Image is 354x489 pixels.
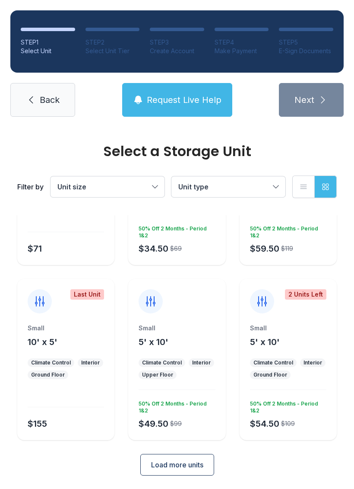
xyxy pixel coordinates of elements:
[85,47,140,55] div: Select Unit Tier
[192,359,211,366] div: Interior
[150,38,204,47] div: STEP 3
[253,371,287,378] div: Ground Floor
[250,418,279,430] div: $54.50
[139,324,215,332] div: Small
[17,182,44,192] div: Filter by
[31,371,65,378] div: Ground Floor
[142,371,173,378] div: Upper Floor
[31,359,71,366] div: Climate Control
[247,397,326,414] div: 50% Off 2 Months - Period 1&2
[303,359,322,366] div: Interior
[21,38,75,47] div: STEP 1
[51,176,164,197] button: Unit size
[250,336,280,348] button: 5' x 10'
[28,336,57,348] button: 10' x 5'
[170,244,182,253] div: $69
[135,222,215,239] div: 50% Off 2 Months - Period 1&2
[170,419,182,428] div: $99
[151,460,203,470] span: Load more units
[21,47,75,55] div: Select Unit
[281,419,295,428] div: $109
[285,289,326,300] div: 2 Units Left
[147,94,221,106] span: Request Live Help
[250,324,326,332] div: Small
[135,397,215,414] div: 50% Off 2 Months - Period 1&2
[81,359,100,366] div: Interior
[40,94,60,106] span: Back
[150,47,204,55] div: Create Account
[17,144,337,158] div: Select a Storage Unit
[28,337,57,347] span: 10' x 5'
[28,243,42,255] div: $71
[70,289,104,300] div: Last Unit
[250,243,279,255] div: $59.50
[85,38,140,47] div: STEP 2
[253,359,293,366] div: Climate Control
[250,337,280,347] span: 5' x 10'
[279,47,333,55] div: E-Sign Documents
[281,244,293,253] div: $119
[57,182,86,191] span: Unit size
[139,337,168,347] span: 5' x 10'
[178,182,209,191] span: Unit type
[215,47,269,55] div: Make Payment
[139,418,168,430] div: $49.50
[294,94,314,106] span: Next
[142,359,182,366] div: Climate Control
[215,38,269,47] div: STEP 4
[171,176,285,197] button: Unit type
[28,418,47,430] div: $155
[247,222,326,239] div: 50% Off 2 Months - Period 1&2
[139,243,168,255] div: $34.50
[139,336,168,348] button: 5' x 10'
[279,38,333,47] div: STEP 5
[28,324,104,332] div: Small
